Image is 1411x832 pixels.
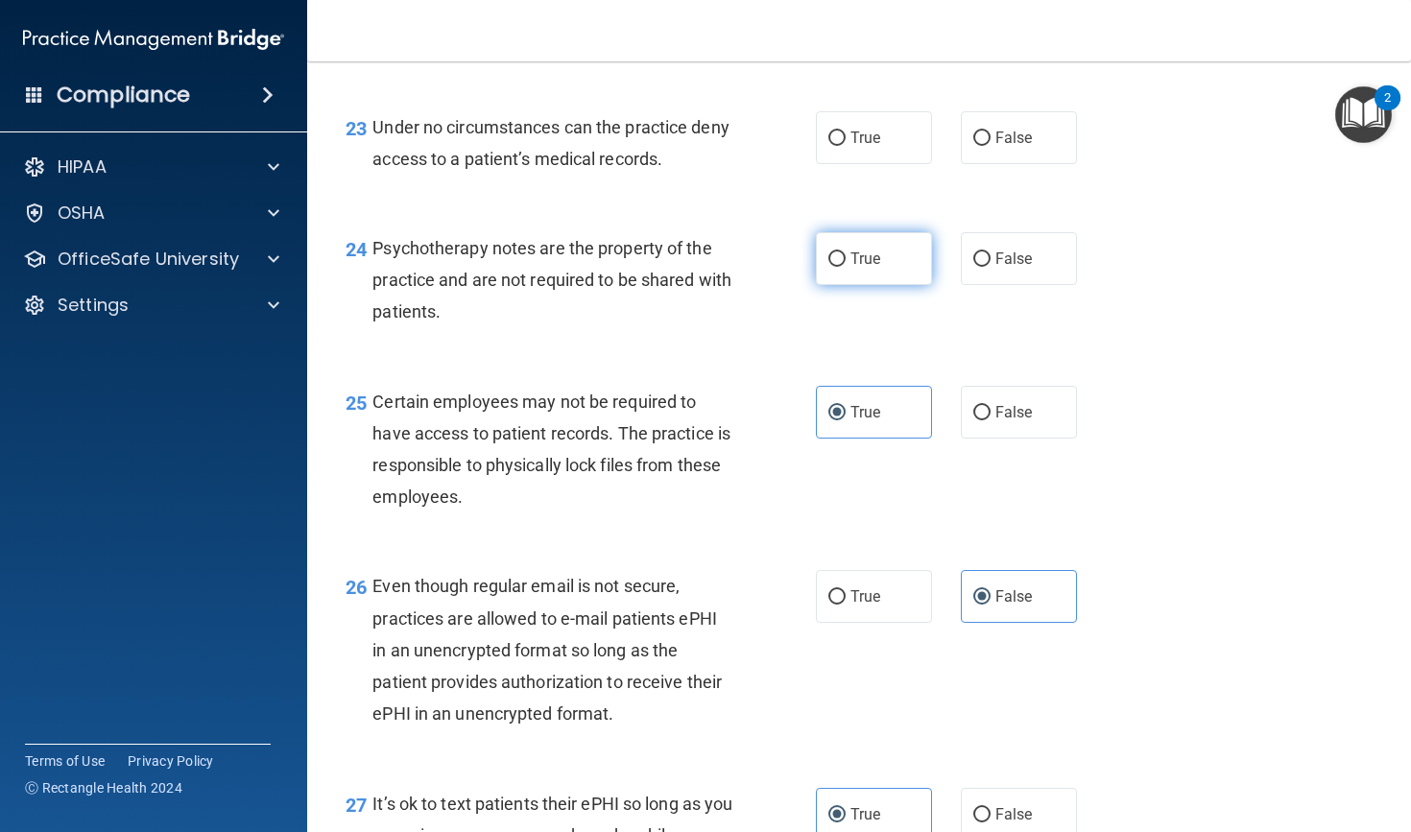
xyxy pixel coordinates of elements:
[995,129,1033,147] span: False
[58,155,107,178] p: HIPAA
[58,202,106,225] p: OSHA
[995,587,1033,606] span: False
[995,250,1033,268] span: False
[25,751,105,771] a: Terms of Use
[973,252,991,267] input: False
[57,82,190,108] h4: Compliance
[23,20,284,59] img: PMB logo
[973,406,991,420] input: False
[23,294,279,317] a: Settings
[23,155,279,178] a: HIPAA
[850,250,880,268] span: True
[23,202,279,225] a: OSHA
[1384,98,1391,123] div: 2
[346,117,367,140] span: 23
[372,392,730,508] span: Certain employees may not be required to have access to patient records. The practice is responsi...
[346,576,367,599] span: 26
[973,131,991,146] input: False
[372,576,722,724] span: Even though regular email is not secure, practices are allowed to e-mail patients ePHI in an unen...
[850,403,880,421] span: True
[58,294,129,317] p: Settings
[973,808,991,822] input: False
[346,238,367,261] span: 24
[23,248,279,271] a: OfficeSafe University
[828,406,846,420] input: True
[828,252,846,267] input: True
[346,794,367,817] span: 27
[828,131,846,146] input: True
[850,805,880,823] span: True
[346,392,367,415] span: 25
[973,590,991,605] input: False
[128,751,214,771] a: Privacy Policy
[850,587,880,606] span: True
[58,248,239,271] p: OfficeSafe University
[828,808,846,822] input: True
[372,117,729,169] span: Under no circumstances can the practice deny access to a patient’s medical records.
[850,129,880,147] span: True
[25,778,182,797] span: Ⓒ Rectangle Health 2024
[1335,86,1392,143] button: Open Resource Center, 2 new notifications
[828,590,846,605] input: True
[995,805,1033,823] span: False
[372,238,731,321] span: Psychotherapy notes are the property of the practice and are not required to be shared with patie...
[995,403,1033,421] span: False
